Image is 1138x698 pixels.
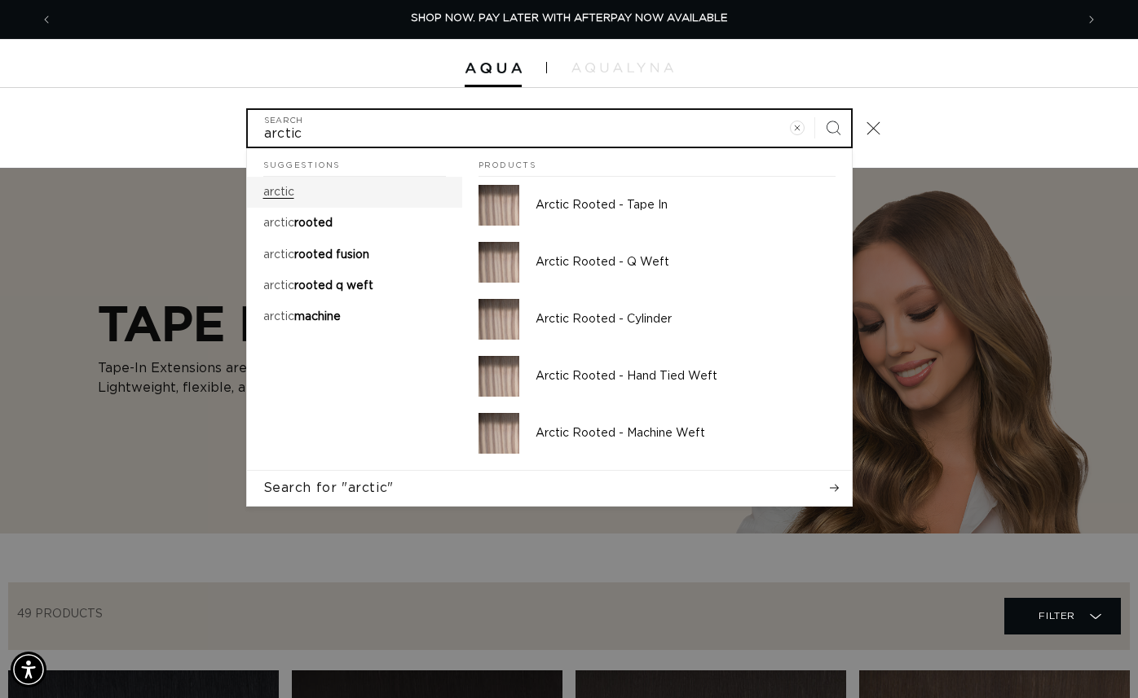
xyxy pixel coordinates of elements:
mark: arctic [263,217,294,229]
a: Arctic Rooted - Cylinder [462,291,852,348]
a: arctic rooted q weft [247,270,462,301]
a: Arctic Rooted - Tape In [462,177,852,234]
a: Arctic Rooted - Hand Tied Weft [462,348,852,405]
summary: Filter [1004,598,1121,634]
img: Aqua Hair Extensions [465,63,522,74]
a: arctic machine [247,301,462,332]
img: Arctic Rooted - Cylinder [479,299,519,340]
button: Next announcement [1074,4,1109,35]
img: aqualyna.com [571,63,673,72]
img: Arctic Rooted - Machine Weft [479,413,519,454]
mark: arctic [263,249,294,261]
img: Arctic Rooted - Tape In [479,185,519,226]
a: arctic rooted [247,208,462,239]
button: Previous announcement [29,4,64,35]
p: arctic rooted fusion [263,248,369,262]
p: arctic rooted q weft [263,279,373,293]
a: Arctic Rooted - Q Weft [462,234,852,291]
p: arctic rooted [263,216,333,230]
div: Accessibility Menu [11,652,46,687]
p: Arctic Rooted - Hand Tied Weft [536,369,836,384]
span: machine [294,311,341,323]
a: Arctic Rooted - Machine Weft [462,405,852,462]
a: arctic rooted fusion [247,239,462,270]
p: Arctic Rooted - Machine Weft [536,426,836,441]
button: Close [856,110,892,146]
mark: arctic [263,311,294,323]
p: arctic [263,185,294,200]
img: Arctic Rooted - Hand Tied Weft [479,356,519,397]
a: arctic [247,177,462,208]
img: Arctic Rooted - Q Weft [479,242,519,283]
p: Arctic Rooted - Cylinder [536,312,836,327]
mark: arctic [263,187,294,198]
h2: Suggestions [263,148,446,178]
span: Search for "arctic" [263,479,394,497]
p: Arctic Rooted - Q Weft [536,255,836,270]
iframe: Chat Widget [1056,620,1138,698]
h2: Products [479,148,836,178]
span: SHOP NOW. PAY LATER WITH AFTERPAY NOW AVAILABLE [411,13,728,24]
button: Search [815,110,851,146]
span: rooted [294,217,333,229]
input: Search [248,110,851,147]
span: rooted q weft [294,280,373,292]
span: Filter [1039,600,1075,631]
button: Clear search term [779,110,815,146]
span: rooted fusion [294,249,369,261]
mark: arctic [263,280,294,292]
p: arctic machine [263,309,341,324]
p: Arctic Rooted - Tape In [536,198,836,213]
